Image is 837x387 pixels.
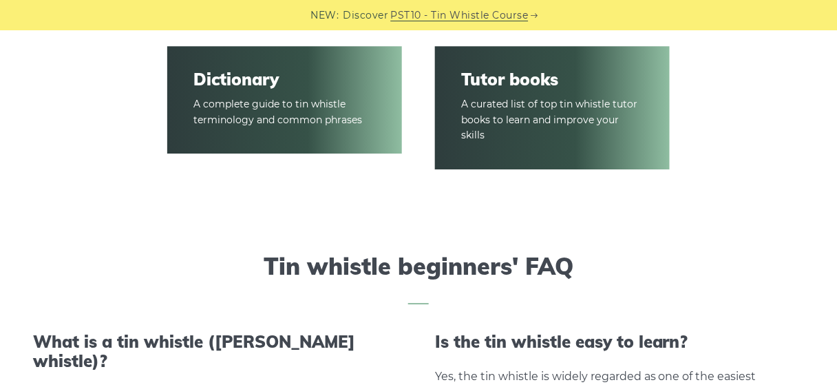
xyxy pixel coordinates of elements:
[33,253,804,304] h2: Tin whistle beginners' FAQ
[435,332,804,352] h3: Is the tin whistle easy to learn?
[343,8,389,23] span: Discover
[33,332,402,372] h3: What is a tin whistle ([PERSON_NAME] whistle)?
[193,70,376,90] a: Dictionary
[461,70,644,90] a: Tutor books
[311,8,339,23] span: NEW:
[391,8,529,23] a: PST10 - Tin Whistle Course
